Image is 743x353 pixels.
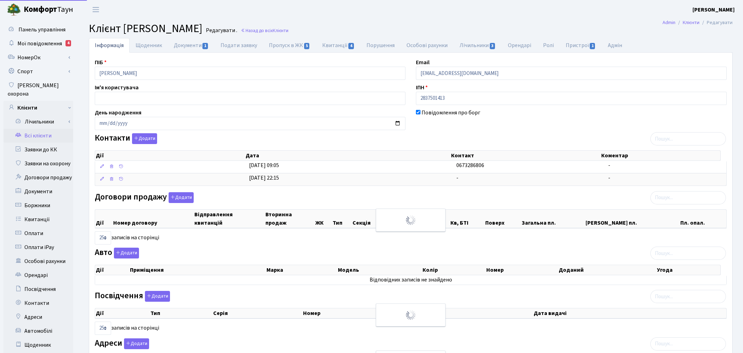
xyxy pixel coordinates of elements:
[650,191,726,204] input: Пошук...
[316,38,361,53] a: Квитанції
[95,338,149,349] label: Адреси
[3,254,73,268] a: Особові рахунки
[95,275,726,285] td: Відповідних записів не знайдено
[143,290,170,302] a: Додати
[650,247,726,260] input: Пошук...
[421,108,480,117] label: Повідомлення про борг
[456,162,484,169] span: 0673286806
[608,162,610,169] span: -
[95,291,170,302] label: Посвідчення
[416,83,428,92] label: ІПН
[202,43,208,49] span: 1
[3,78,73,101] a: [PERSON_NAME] охорона
[95,231,111,245] select: записів на сторінці
[145,291,170,302] button: Посвідчення
[315,210,332,228] th: ЖК
[167,191,194,203] a: Додати
[650,132,726,145] input: Пошук...
[122,337,149,349] a: Додати
[95,83,139,92] label: Ім'я користувача
[95,133,157,144] label: Контакти
[95,265,129,275] th: Дії
[3,171,73,185] a: Договори продажу
[486,265,558,275] th: Номер
[3,240,73,254] a: Оплати iPay
[249,162,279,169] span: [DATE] 09:05
[602,38,628,53] a: Адмін
[89,21,202,37] span: Клієнт [PERSON_NAME]
[502,38,537,53] a: Орендарі
[656,265,720,275] th: Угода
[3,324,73,338] a: Автомобілі
[212,308,302,318] th: Серія
[680,210,726,228] th: Пл. опал.
[114,248,139,258] button: Авто
[3,282,73,296] a: Посвідчення
[490,43,495,49] span: 3
[95,192,194,203] label: Договори продажу
[245,151,450,160] th: Дата
[533,308,726,318] th: Дата видачі
[405,309,416,321] img: Обробка...
[95,151,245,160] th: Дії
[95,58,107,67] label: ПІБ
[3,51,73,65] a: НомерОк
[401,38,454,53] a: Особові рахунки
[521,210,585,228] th: Загальна пл.
[95,231,159,245] label: записів на сторінці
[95,108,141,117] label: День народження
[3,185,73,198] a: Документи
[130,38,168,53] a: Щоденник
[204,27,237,34] small: Редагувати .
[130,132,157,144] a: Додати
[699,19,733,27] li: Редагувати
[263,38,316,53] a: Пропуск в ЖК
[87,4,105,15] button: Переключити навігацію
[3,157,73,171] a: Заявки на охорону
[590,43,595,49] span: 1
[337,265,422,275] th: Модель
[95,210,113,228] th: Дії
[24,4,73,16] span: Таун
[416,58,429,67] label: Email
[485,210,521,228] th: Поверх
[422,265,486,275] th: Колір
[692,6,735,14] a: [PERSON_NAME]
[585,210,680,228] th: [PERSON_NAME] пл.
[3,212,73,226] a: Квитанції
[537,38,560,53] a: Ролі
[265,210,315,228] th: Вторинна продаж
[3,296,73,310] a: Контакти
[7,3,21,17] img: logo.png
[560,38,602,53] a: Пристрої
[95,322,111,335] select: записів на сторінці
[3,310,73,324] a: Адреси
[408,308,533,318] th: Видано
[132,133,157,144] button: Контакти
[3,37,73,51] a: Мої повідомлення4
[3,226,73,240] a: Оплати
[456,174,458,182] span: -
[8,115,73,129] a: Лічильники
[650,290,726,303] input: Пошук...
[124,338,149,349] button: Адреси
[3,101,73,115] a: Клієнти
[215,38,263,53] a: Подати заявку
[450,151,601,160] th: Контакт
[24,4,57,15] b: Комфорт
[113,210,194,228] th: Номер договору
[652,15,743,30] nav: breadcrumb
[3,268,73,282] a: Орендарі
[332,210,352,228] th: Тип
[241,27,288,34] a: Назад до всіхКлієнти
[89,38,130,53] a: Інформація
[608,174,610,182] span: -
[3,129,73,143] a: Всі клієнти
[3,143,73,157] a: Заявки до КК
[361,38,401,53] a: Порушення
[95,308,150,318] th: Дії
[249,174,279,182] span: [DATE] 22:15
[352,210,387,228] th: Секція
[273,27,288,34] span: Клієнти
